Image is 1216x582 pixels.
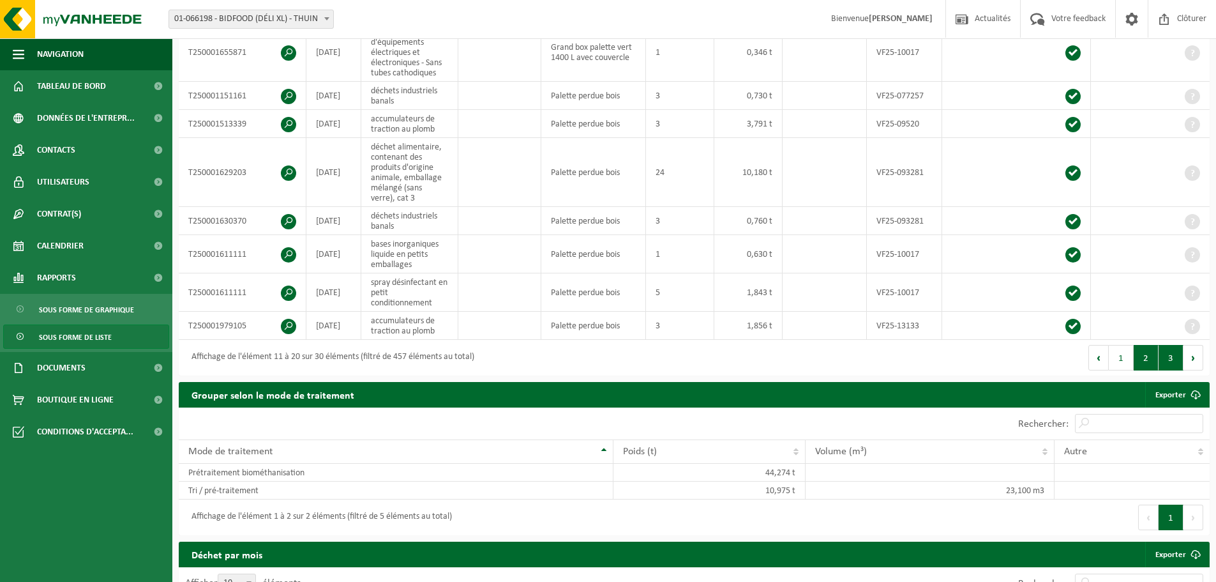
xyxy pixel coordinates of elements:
[361,23,458,82] td: déchets d'équipements électriques et électroniques - Sans tubes cathodiques
[1018,419,1069,429] label: Rechercher:
[179,207,306,235] td: T250001630370
[714,207,783,235] td: 0,760 t
[37,352,86,384] span: Documents
[646,207,714,235] td: 3
[646,110,714,138] td: 3
[306,312,361,340] td: [DATE]
[179,542,275,567] h2: Déchet par mois
[37,416,133,448] span: Conditions d'accepta...
[714,138,783,207] td: 10,180 t
[1183,345,1203,371] button: Next
[1109,345,1134,371] button: 1
[867,273,942,312] td: VF25-10017
[613,464,806,482] td: 44,274 t
[179,82,306,110] td: T250001151161
[714,82,783,110] td: 0,730 t
[37,70,106,102] span: Tableau de bord
[169,10,333,28] span: 01-066198 - BIDFOOD (DÉLI XL) - THUIN
[37,166,89,198] span: Utilisateurs
[37,198,81,230] span: Contrat(s)
[646,82,714,110] td: 3
[867,110,942,138] td: VF25-09520
[3,325,169,349] a: Sous forme de liste
[646,312,714,340] td: 3
[541,110,646,138] td: Palette perdue bois
[179,138,306,207] td: T250001629203
[1159,345,1183,371] button: 3
[1159,505,1183,530] button: 1
[37,230,84,262] span: Calendrier
[869,14,933,24] strong: [PERSON_NAME]
[867,23,942,82] td: VF25-10017
[37,102,135,134] span: Données de l'entrepr...
[623,447,657,457] span: Poids (t)
[39,298,134,322] span: Sous forme de graphique
[306,110,361,138] td: [DATE]
[613,482,806,500] td: 10,975 t
[541,138,646,207] td: Palette perdue bois
[541,312,646,340] td: Palette perdue bois
[179,464,613,482] td: Prétraitement biométhanisation
[646,23,714,82] td: 1
[714,235,783,273] td: 0,630 t
[361,138,458,207] td: déchet alimentaire, contenant des produits d'origine animale, emballage mélangé (sans verre), cat 3
[1088,345,1109,371] button: Previous
[179,312,306,340] td: T250001979105
[306,82,361,110] td: [DATE]
[179,23,306,82] td: T250001655871
[646,235,714,273] td: 1
[37,134,75,166] span: Contacts
[867,235,942,273] td: VF25-10017
[541,273,646,312] td: Palette perdue bois
[361,235,458,273] td: bases inorganiques liquide en petits emballages
[714,23,783,82] td: 0,346 t
[361,110,458,138] td: accumulateurs de traction au plomb
[37,38,84,70] span: Navigation
[361,273,458,312] td: spray désinfectant en petit conditionnement
[306,138,361,207] td: [DATE]
[1064,447,1087,457] span: Autre
[541,207,646,235] td: Palette perdue bois
[646,138,714,207] td: 24
[37,262,76,294] span: Rapports
[646,273,714,312] td: 5
[39,325,112,349] span: Sous forme de liste
[306,207,361,235] td: [DATE]
[361,312,458,340] td: accumulateurs de traction au plomb
[179,273,306,312] td: T250001611111
[3,297,169,321] a: Sous forme de graphique
[169,10,334,29] span: 01-066198 - BIDFOOD (DÉLI XL) - THUIN
[867,138,942,207] td: VF25-093281
[1138,505,1159,530] button: Previous
[815,447,867,457] span: Volume (m³)
[714,110,783,138] td: 3,791 t
[1145,382,1208,408] a: Exporter
[306,273,361,312] td: [DATE]
[361,207,458,235] td: déchets industriels banals
[185,506,452,529] div: Affichage de l'élément 1 à 2 sur 2 éléments (filtré de 5 éléments au total)
[714,312,783,340] td: 1,856 t
[179,235,306,273] td: T250001611111
[306,235,361,273] td: [DATE]
[867,312,942,340] td: VF25-13133
[541,82,646,110] td: Palette perdue bois
[179,382,367,407] h2: Grouper selon le mode de traitement
[1134,345,1159,371] button: 2
[1145,542,1208,567] a: Exporter
[541,23,646,82] td: Grand box palette vert 1400 L avec couvercle
[867,82,942,110] td: VF25-077257
[867,207,942,235] td: VF25-093281
[1183,505,1203,530] button: Next
[185,346,474,369] div: Affichage de l'élément 11 à 20 sur 30 éléments (filtré de 457 éléments au total)
[188,447,273,457] span: Mode de traitement
[37,384,114,416] span: Boutique en ligne
[541,235,646,273] td: Palette perdue bois
[806,482,1054,500] td: 23,100 m3
[361,82,458,110] td: déchets industriels banals
[714,273,783,312] td: 1,843 t
[306,23,361,82] td: [DATE]
[179,110,306,138] td: T250001513339
[179,482,613,500] td: Tri / pré-traitement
